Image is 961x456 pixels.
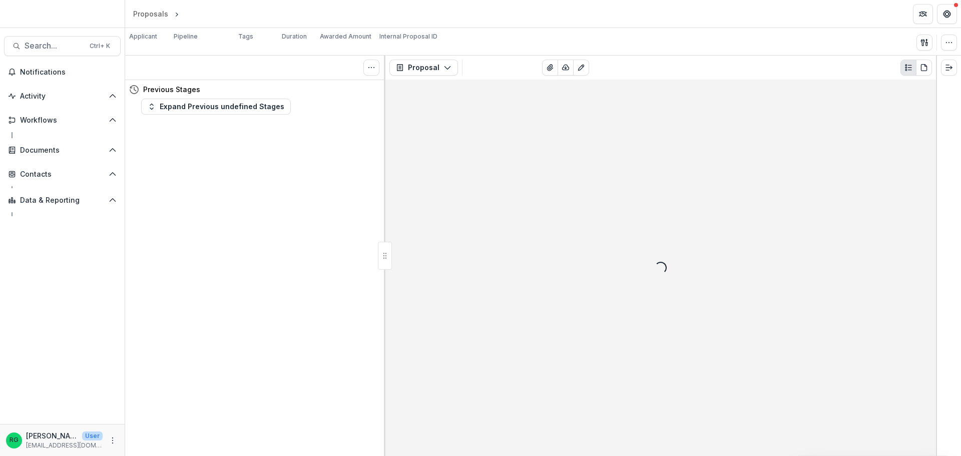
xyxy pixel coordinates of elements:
[937,4,957,24] button: Get Help
[573,60,589,76] button: Edit as form
[282,32,307,41] p: Duration
[174,32,198,41] p: Pipeline
[20,170,105,179] span: Contacts
[129,7,224,21] nav: breadcrumb
[4,166,121,182] button: Open Contacts
[20,92,105,101] span: Activity
[941,60,957,76] button: Expand right
[916,60,932,76] button: PDF view
[20,146,105,155] span: Documents
[88,41,112,52] div: Ctrl + K
[4,88,121,104] button: Open Activity
[20,68,117,77] span: Notifications
[129,7,172,21] a: Proposals
[363,60,379,76] button: Toggle View Cancelled Tasks
[107,434,119,446] button: More
[900,60,916,76] button: Plaintext view
[4,192,121,208] button: Open Data & Reporting
[10,437,19,443] div: Ruslan Garipov
[4,64,121,80] button: Notifications
[379,32,437,41] p: Internal Proposal ID
[26,441,103,450] p: [EMAIL_ADDRESS][DOMAIN_NAME]
[4,112,121,128] button: Open Workflows
[143,84,200,95] h4: Previous Stages
[82,431,103,440] p: User
[20,116,105,125] span: Workflows
[913,4,933,24] button: Partners
[129,32,157,41] p: Applicant
[4,142,121,158] button: Open Documents
[320,32,371,41] p: Awarded Amount
[238,32,253,41] p: Tags
[4,36,121,56] button: Search...
[542,60,558,76] button: View Attached Files
[141,99,291,115] button: Expand Previous undefined Stages
[20,196,105,205] span: Data & Reporting
[389,60,458,76] button: Proposal
[26,430,78,441] p: [PERSON_NAME]
[25,41,84,51] span: Search...
[133,9,168,19] div: Proposals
